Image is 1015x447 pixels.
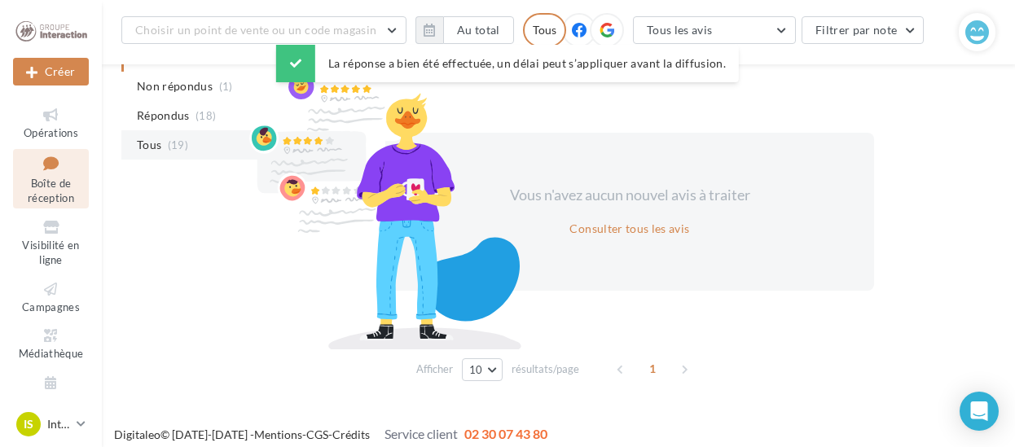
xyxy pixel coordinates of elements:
span: (1) [219,80,233,93]
span: IS [24,416,33,432]
span: (19) [168,138,188,151]
a: Mentions [254,427,302,441]
div: Vous n'avez aucun nouvel avis à traiter [490,185,770,206]
button: Consulter tous les avis [563,219,696,239]
span: Visibilité en ligne [22,239,79,267]
span: Opérations [24,126,78,139]
button: Tous les avis [633,16,796,44]
span: Tous les avis [647,23,713,37]
span: Boîte de réception [28,177,74,205]
a: Boîte de réception [13,149,89,208]
div: Tous [523,13,566,47]
button: Créer [13,58,89,85]
p: Interaction ST ETIENNE [47,416,70,432]
a: CGS [306,427,328,441]
a: IS Interaction ST ETIENNE [13,409,89,440]
a: Calendrier [13,370,89,410]
a: Digitaleo [114,427,160,441]
span: Tous [137,137,161,153]
span: © [DATE]-[DATE] - - - [114,427,547,441]
a: Visibilité en ligne [13,215,89,270]
span: 02 30 07 43 80 [464,426,547,441]
span: Afficher [416,362,453,377]
button: Au total [443,16,514,44]
span: Répondus [137,107,190,124]
span: Calendrier [25,394,77,407]
a: Crédits [332,427,370,441]
a: Campagnes [13,277,89,317]
span: 10 [469,363,483,376]
button: Au total [415,16,514,44]
a: Opérations [13,103,89,142]
div: La réponse a bien été effectuée, un délai peut s’appliquer avant la diffusion. [276,45,739,82]
button: Choisir un point de vente ou un code magasin [121,16,406,44]
button: 10 [462,358,503,381]
span: (18) [196,109,216,122]
button: Filtrer par note [802,16,925,44]
span: Service client [384,426,458,441]
span: Campagnes [22,300,80,313]
div: Nouvelle campagne [13,58,89,85]
span: Choisir un point de vente ou un code magasin [135,23,376,37]
span: Médiathèque [19,347,84,360]
span: résultats/page [512,362,579,377]
span: 1 [639,356,666,382]
a: Médiathèque [13,323,89,363]
div: Open Intercom Messenger [960,392,999,431]
span: Non répondus [137,78,213,94]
